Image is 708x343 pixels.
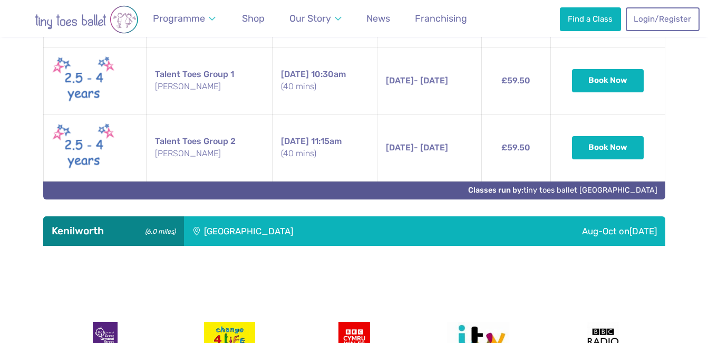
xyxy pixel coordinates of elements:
button: Book Now [572,136,644,159]
span: [DATE] [386,142,414,153]
td: 11:15am [272,114,377,181]
span: Shop [242,13,265,24]
a: News [362,7,395,31]
img: Talent toes New (May 2025) [52,54,115,108]
span: Franchising [415,13,467,24]
span: [DATE] [281,136,309,146]
small: [PERSON_NAME] [155,81,263,92]
a: Our Story [285,7,347,31]
small: (6.0 miles) [141,225,175,236]
td: £59.50 [481,114,551,181]
img: tiny toes ballet [13,5,160,34]
small: (40 mins) [281,81,369,92]
span: Our Story [289,13,331,24]
strong: Classes run by: [468,186,523,195]
td: Talent Toes Group 2 [147,114,272,181]
img: Talent toes New (May 2025) [52,121,115,175]
td: £59.50 [481,47,551,114]
a: Franchising [410,7,472,31]
span: [DATE] [281,69,309,79]
span: [DATE] [386,75,414,85]
span: News [366,13,390,24]
a: Classes run by:tiny toes ballet [GEOGRAPHIC_DATA] [468,186,657,195]
span: [DATE] [629,226,657,236]
a: Programme [148,7,221,31]
a: Find a Class [560,7,621,31]
div: [GEOGRAPHIC_DATA] [184,216,454,246]
span: - [DATE] [386,75,448,85]
td: 10:30am [272,47,377,114]
a: Login/Register [626,7,700,31]
span: Programme [153,13,205,24]
div: Aug-Oct on [454,216,665,246]
small: (40 mins) [281,148,369,159]
a: Shop [237,7,269,31]
button: Book Now [572,69,644,92]
h3: Kenilworth [52,225,176,237]
small: [PERSON_NAME] [155,148,263,159]
td: Talent Toes Group 1 [147,47,272,114]
span: - [DATE] [386,142,448,153]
